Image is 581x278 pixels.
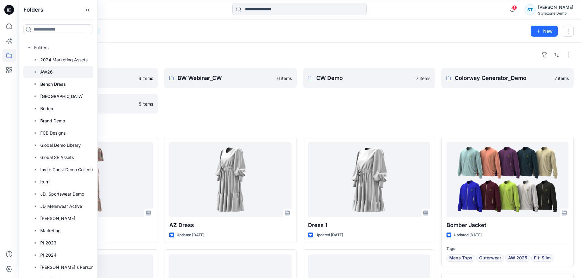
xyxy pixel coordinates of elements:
[455,74,551,82] p: Colorway Generator_Demo
[416,75,430,81] p: 7 items
[447,246,568,252] p: Tags
[538,11,573,16] div: Stylezone Demo
[441,68,574,88] a: Colorway Generator_Demo7 items
[315,232,343,238] p: Updated [DATE]
[26,123,574,131] h4: Styles
[177,232,204,238] p: Updated [DATE]
[308,142,430,217] a: Dress 1
[479,255,501,262] span: Outerwear
[531,26,558,37] button: New
[512,5,517,10] span: 1
[308,221,430,229] p: Dress 1
[40,81,66,88] p: Bench Dress
[303,68,435,88] a: CW Demo7 items
[139,101,153,107] p: 5 items
[40,93,84,100] p: [GEOGRAPHIC_DATA]
[538,4,573,11] div: [PERSON_NAME]
[277,75,292,81] p: 6 items
[138,75,153,81] p: 6 items
[449,255,472,262] span: Mens Tops
[169,221,291,229] p: AZ Dress
[164,68,296,88] a: BW Webinar_CW6 items
[454,232,482,238] p: Updated [DATE]
[447,221,568,229] p: Bomber Jacket
[178,74,273,82] p: BW Webinar_CW
[316,74,412,82] p: CW Demo
[525,4,536,15] div: ST
[508,255,527,262] span: AW 2025
[554,75,569,81] p: 7 items
[447,142,568,217] a: Bomber Jacket
[534,255,551,262] span: Fit: Slim
[169,142,291,217] a: AZ Dress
